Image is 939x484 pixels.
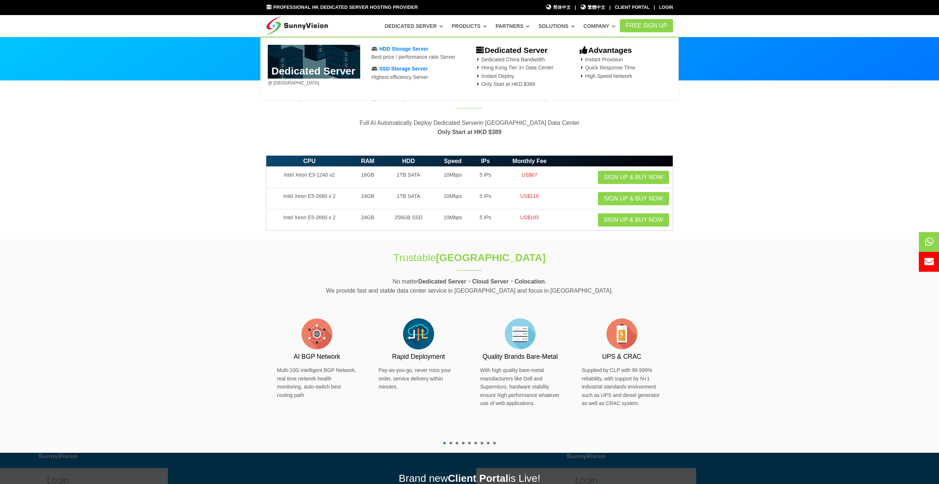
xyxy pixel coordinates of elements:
td: 5 IPs [471,188,499,209]
td: US$67 [499,167,559,188]
td: 10Mbps [434,188,472,209]
b: Dedicated Server [475,46,548,54]
span: Dedicated China Bandwidth Hong Kong Tier 3+ Data Center Instant Deploy Only Start at HKD $389 [475,57,553,87]
a: Client Portal [615,5,650,10]
span: Professional HK Dedicated Server Hosting Provider [273,4,418,10]
td: 16GB [352,167,383,188]
li: | [654,4,655,11]
a: FREE Sign Up [620,19,673,32]
td: 5 IPs [471,167,499,188]
strong: Only Start at HKD $389 [438,129,501,135]
a: Sign up & Buy Now [598,171,669,184]
p: Pay-as-you-go, never miss your order, service delivery within minutes. [379,366,458,391]
img: flat-server-alt.png [502,315,538,352]
a: Partners [496,19,530,33]
a: Dedicated Server [385,19,443,33]
p: Supplied by CLP with 99.999% reliability, with support by N+1 industrial standards environment su... [582,366,662,407]
p: Full AI Automatically Deploy Dedicated Serverin [GEOGRAPHIC_DATA] Data Center [266,118,673,137]
span: Dedicated Server [406,90,490,101]
strong: [GEOGRAPHIC_DATA] [436,252,545,263]
li: | [575,4,576,11]
img: flat-cloud-in-out.png [400,315,437,352]
b: Advantages [578,46,632,54]
h3: Quality Brands Bare-Metal [480,352,560,361]
td: 1TB SATA [383,167,434,188]
td: 256GB SSD [383,209,434,231]
span: SSD Storage Server [379,66,428,72]
div: Dedicated Server [260,37,679,101]
a: Sign up & Buy Now [598,192,669,205]
td: 5 IPs [471,209,499,231]
a: Sign up & Buy Now [598,213,669,227]
img: flat-internet.png [299,315,335,352]
td: Intel Xeon E3-1240 v2 [266,167,353,188]
th: IPs [471,155,499,167]
a: Company [584,19,616,33]
th: Monthly Fee [499,155,559,167]
h3: AI BGP Network [277,352,357,361]
a: 简体中文 [545,4,571,11]
h3: UPS & CRAC [582,352,662,361]
strong: Client Portal [448,473,508,484]
th: CPU [266,155,353,167]
p: With high quality bare-metal manufacturers like Dell and Supermicro, hardware stability ensure hi... [480,366,560,407]
td: US$193 [499,209,559,231]
h1: Trustable [347,250,592,265]
strong: Dedicated Server・Cloud Server・Colocation [418,278,545,285]
td: 24GB [352,188,383,209]
th: HDD [383,155,434,167]
th: Speed [434,155,472,167]
th: RAM [352,155,383,167]
p: Multi-10G intelligent BGP Network, real time network health monitoring, auto-switch best routing ... [277,366,357,399]
h3: Rapid Deployment [379,352,458,361]
td: Intel Xeon E5-2660 x 2 [266,188,353,209]
td: US$116 [499,188,559,209]
span: HDD Storage Server [379,46,428,52]
span: Instant Provision Quick Response Time High Speed Network [578,57,635,79]
td: 1TB SATA [383,188,434,209]
td: 10Mbps [434,209,472,231]
a: Solutions [538,19,575,33]
td: 24GB [352,209,383,231]
img: flat-battery.png [603,315,640,352]
a: Products [452,19,487,33]
td: 10Mbps [434,167,472,188]
a: 繁體中文 [580,4,606,11]
td: Intel Xeon E5-2660 x 2 [266,209,353,231]
a: SSD Storage ServerHighest efficiency Server [371,66,428,80]
p: No matter . We provide fast and stable data center service in [GEOGRAPHIC_DATA] and focus in [GEO... [266,277,673,296]
span: @ [GEOGRAPHIC_DATA] [268,80,319,86]
li: | [609,4,610,11]
a: Login [659,5,673,10]
a: HDD Storage ServerBest price / performance ratio Server [371,46,455,60]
